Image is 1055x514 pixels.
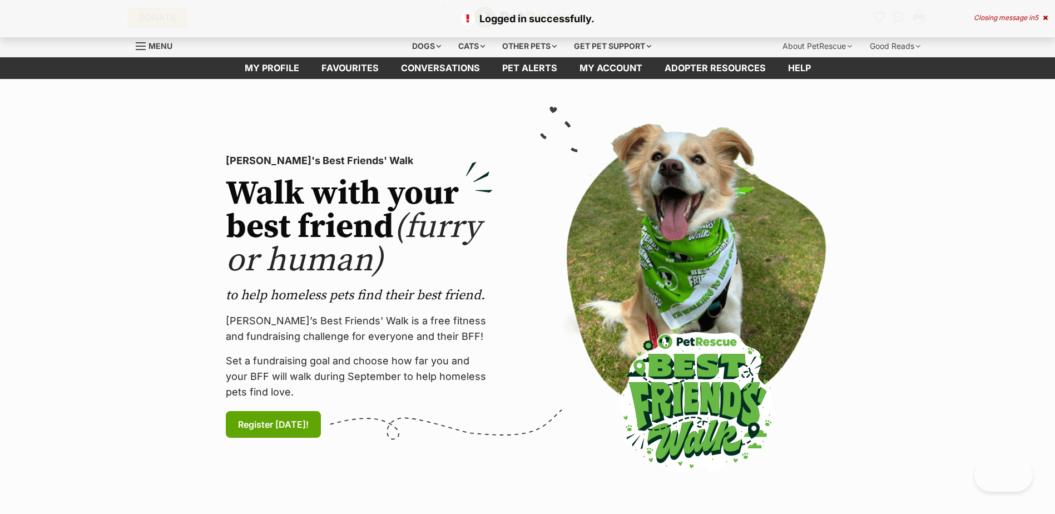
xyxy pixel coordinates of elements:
[974,458,1033,492] iframe: Help Scout Beacon - Open
[238,418,309,431] span: Register [DATE]!
[234,57,310,79] a: My profile
[862,35,928,57] div: Good Reads
[148,41,172,51] span: Menu
[491,57,568,79] a: Pet alerts
[226,411,321,438] a: Register [DATE]!
[450,35,493,57] div: Cats
[226,286,493,304] p: to help homeless pets find their best friend.
[494,35,564,57] div: Other pets
[226,353,493,400] p: Set a fundraising goal and choose how far you and your BFF will walk during September to help hom...
[136,35,180,55] a: Menu
[226,313,493,344] p: [PERSON_NAME]’s Best Friends' Walk is a free fitness and fundraising challenge for everyone and t...
[226,206,481,281] span: (furry or human)
[653,57,777,79] a: Adopter resources
[226,177,493,278] h2: Walk with your best friend
[310,57,390,79] a: Favourites
[404,35,449,57] div: Dogs
[566,35,659,57] div: Get pet support
[777,57,822,79] a: Help
[226,153,493,169] p: [PERSON_NAME]'s Best Friends' Walk
[775,35,860,57] div: About PetRescue
[568,57,653,79] a: My account
[390,57,491,79] a: conversations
